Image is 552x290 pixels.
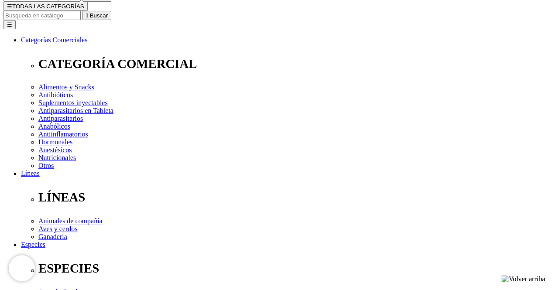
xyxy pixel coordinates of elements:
[38,123,70,130] a: Anabólicos
[3,20,16,29] button: ☰
[38,130,88,138] a: Antiinflamatorios
[38,91,73,99] a: Antibióticos
[82,11,111,20] button:  Buscar
[21,36,87,44] a: Categorías Comerciales
[38,261,549,276] p: ESPECIES
[21,241,45,248] a: Especies
[86,12,88,19] i: 
[38,83,94,91] a: Alimentos y Snacks
[90,12,108,19] span: Buscar
[21,170,40,177] a: Líneas
[38,107,113,114] a: Antiparasitarios en Tableta
[9,255,35,281] iframe: Brevo live chat
[38,190,549,205] p: LÍNEAS
[38,162,54,169] a: Otros
[501,275,545,283] img: Volver arriba
[38,57,549,71] p: CATEGORÍA COMERCIAL
[38,233,67,240] a: Ganadería
[38,115,83,122] a: Antiparasitarios
[7,3,12,10] span: ☰
[38,217,103,225] a: Animales de compañía
[38,138,72,146] a: Hormonales
[38,154,76,161] a: Nutricionales
[38,146,72,154] a: Anestésicos
[38,225,77,232] a: Aves y cerdos
[3,11,81,20] input: Buscar
[38,99,108,106] a: Suplementos inyectables
[3,2,88,11] button: ☰TODAS LAS CATEGORÍAS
